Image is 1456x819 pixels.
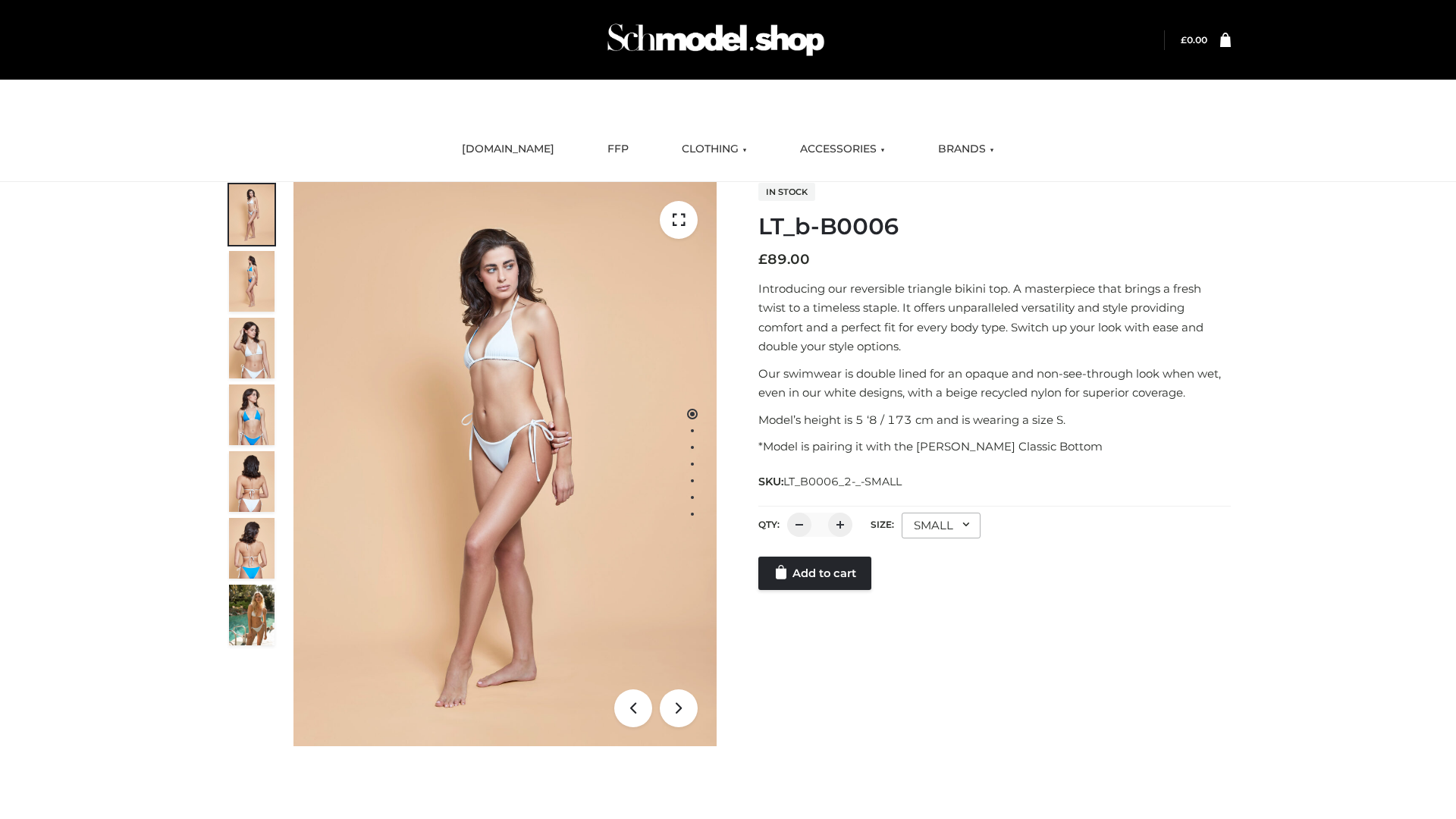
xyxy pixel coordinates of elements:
p: *Model is pairing it with the [PERSON_NAME] Classic Bottom [758,437,1231,457]
p: Our swimwear is double lined for an opaque and non-see-through look when wet, even in our white d... [758,364,1231,403]
a: FFP [596,133,640,166]
img: ArielClassicBikiniTop_CloudNine_AzureSky_OW114ECO_2-scaled.jpg [229,251,275,312]
bdi: 89.00 [758,251,810,268]
img: Schmodel Admin 964 [602,10,830,70]
span: £ [1181,34,1187,45]
div: SMALL [902,513,981,538]
img: ArielClassicBikiniTop_CloudNine_AzureSky_OW114ECO_1-scaled.jpg [229,184,275,245]
a: BRANDS [927,133,1006,166]
span: SKU: [758,472,903,491]
label: Size: [871,519,894,530]
img: Arieltop_CloudNine_AzureSky2.jpg [229,585,275,645]
img: ArielClassicBikiniTop_CloudNine_AzureSky_OW114ECO_1 [293,182,717,746]
span: LT_B0006_2-_-SMALL [783,475,902,488]
img: ArielClassicBikiniTop_CloudNine_AzureSky_OW114ECO_3-scaled.jpg [229,318,275,378]
span: £ [758,251,767,268]
p: Model’s height is 5 ‘8 / 173 cm and is wearing a size S. [758,410,1231,430]
a: ACCESSORIES [789,133,896,166]
label: QTY: [758,519,780,530]
p: Introducing our reversible triangle bikini top. A masterpiece that brings a fresh twist to a time... [758,279,1231,356]
img: ArielClassicBikiniTop_CloudNine_AzureSky_OW114ECO_4-scaled.jpg [229,384,275,445]
a: CLOTHING [670,133,758,166]
span: In stock [758,183,815,201]
img: ArielClassicBikiniTop_CloudNine_AzureSky_OW114ECO_7-scaled.jpg [229,451,275,512]
h1: LT_b-B0006 [758,213,1231,240]
a: Add to cart [758,557,871,590]
bdi: 0.00 [1181,34,1207,45]
a: [DOMAIN_NAME] [450,133,566,166]
img: ArielClassicBikiniTop_CloudNine_AzureSky_OW114ECO_8-scaled.jpg [229,518,275,579]
a: £0.00 [1181,34,1207,45]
